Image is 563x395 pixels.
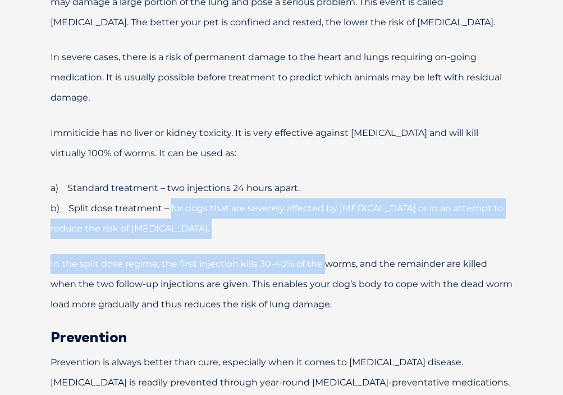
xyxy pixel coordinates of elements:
[51,128,478,158] span: Immiticide has no liver or kidney toxicity. It is very effective against [MEDICAL_DATA] and will ...
[51,258,512,310] span: In the split dose regime, the first injection kills 30-40% of the worms, and the remainder are ki...
[51,183,300,193] span: a) Standard treatment – two injections 24 hours apart.
[51,203,504,234] span: b) Split dose treatment – for dogs that are severely affected by [MEDICAL_DATA] or in an attempt ...
[51,328,127,346] span: Prevention
[51,52,502,103] span: In severe cases, there is a risk of permanent damage to the heart and lungs requiring on-going me...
